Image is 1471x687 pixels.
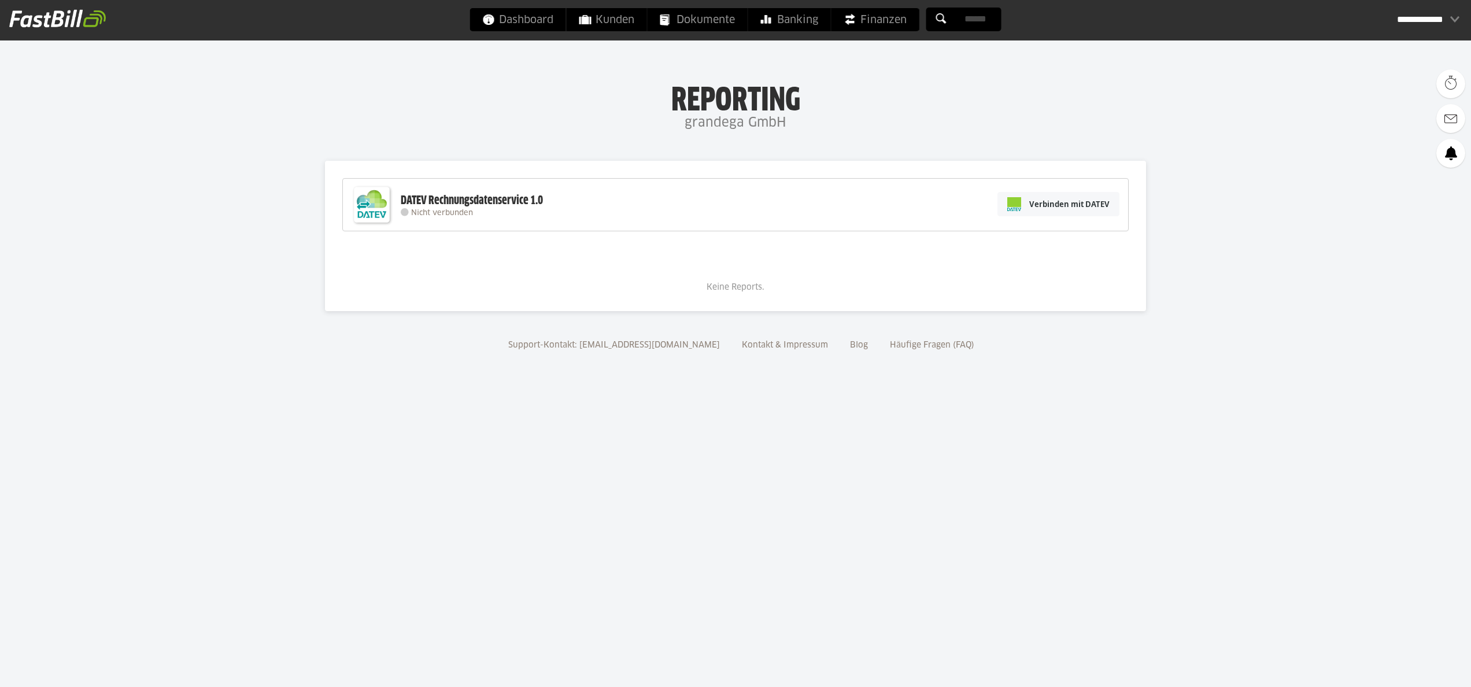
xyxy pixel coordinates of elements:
div: DATEV Rechnungsdatenservice 1.0 [401,193,543,208]
a: Kontakt & Impressum [738,341,832,349]
img: pi-datev-logo-farbig-24.svg [1007,197,1021,211]
a: Blog [846,341,872,349]
span: Verbinden mit DATEV [1029,198,1110,210]
span: Dokumente [660,8,735,31]
a: Häufige Fragen (FAQ) [886,341,978,349]
h1: Reporting [116,82,1355,112]
img: fastbill_logo_white.png [9,9,106,28]
a: Finanzen [831,8,919,31]
img: DATEV-Datenservice Logo [349,182,395,228]
span: Dashboard [483,8,553,31]
span: Finanzen [844,8,907,31]
a: Support-Kontakt: [EMAIL_ADDRESS][DOMAIN_NAME] [504,341,724,349]
span: Kunden [579,8,634,31]
a: Dokumente [648,8,748,31]
iframe: Öffnet ein Widget, in dem Sie weitere Informationen finden [1382,652,1459,681]
a: Verbinden mit DATEV [997,192,1119,216]
span: Keine Reports. [707,283,764,291]
a: Dashboard [470,8,566,31]
a: Kunden [567,8,647,31]
span: Nicht verbunden [411,209,473,217]
span: Banking [761,8,818,31]
a: Banking [748,8,831,31]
